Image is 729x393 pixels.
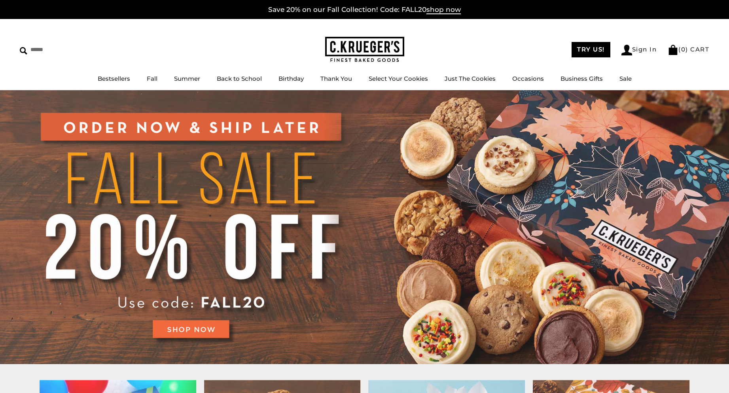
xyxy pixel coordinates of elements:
input: Search [20,44,114,56]
img: Bag [668,45,678,55]
a: Summer [174,75,200,82]
a: Sign In [621,45,657,55]
a: (0) CART [668,46,709,53]
a: Birthday [278,75,304,82]
img: C.KRUEGER'S [325,37,404,63]
img: Search [20,47,27,55]
a: Business Gifts [560,75,603,82]
span: shop now [426,6,461,14]
a: Save 20% on our Fall Collection! Code: FALL20shop now [268,6,461,14]
a: Just The Cookies [445,75,496,82]
img: Account [621,45,632,55]
span: 0 [681,46,686,53]
a: Bestsellers [98,75,130,82]
a: TRY US! [572,42,610,57]
a: Select Your Cookies [369,75,428,82]
a: Back to School [217,75,262,82]
a: Thank You [320,75,352,82]
a: Occasions [512,75,544,82]
a: Sale [619,75,632,82]
a: Fall [147,75,157,82]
